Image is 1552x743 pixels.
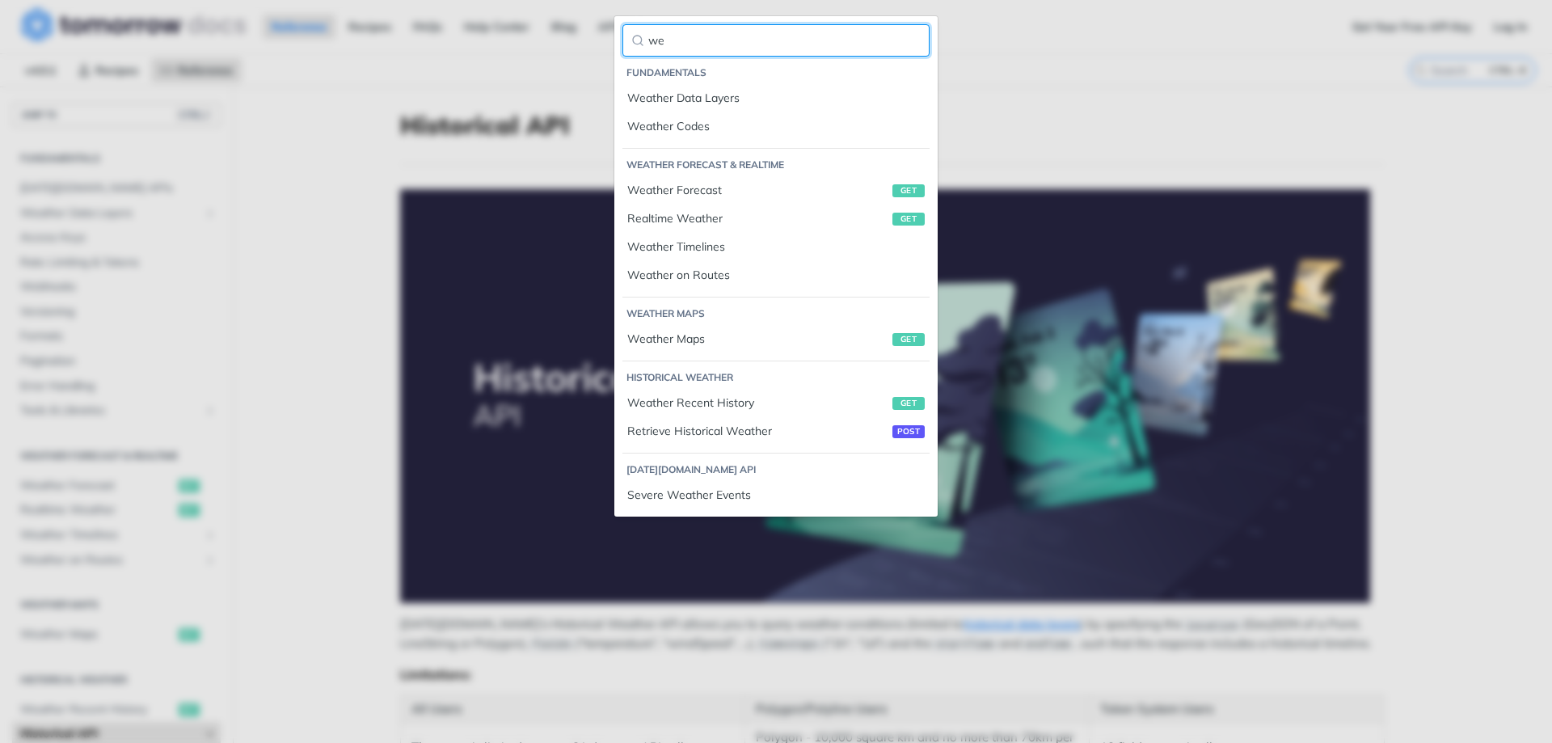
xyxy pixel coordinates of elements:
[622,85,930,112] a: Weather Data Layers
[626,65,930,81] li: Fundamentals
[622,113,930,140] a: Weather Codes
[626,306,930,322] li: Weather Maps
[892,213,925,226] span: get
[627,423,925,440] div: Retrieve Historical Weather
[892,184,925,197] span: get
[614,49,938,517] nav: Reference navigation
[627,267,925,284] div: Weather on Routes
[892,425,925,438] span: post
[622,418,930,445] a: Retrieve Historical Weatherpost
[622,326,930,353] a: Weather Mapsget
[892,333,925,346] span: get
[627,90,925,107] div: Weather Data Layers
[622,262,930,289] a: Weather on Routes
[627,239,925,255] div: Weather Timelines
[892,397,925,410] span: get
[622,482,930,509] a: Severe Weather Events
[622,390,930,416] a: Weather Recent Historyget
[627,331,925,348] div: Weather Maps
[626,462,930,478] li: [DATE][DOMAIN_NAME] API
[622,205,930,232] a: Realtime Weatherget
[627,395,925,412] div: Weather Recent History
[626,157,930,173] li: Weather Forecast & realtime
[627,182,925,199] div: Weather Forecast
[622,234,930,260] a: Weather Timelines
[626,369,930,386] li: Historical Weather
[622,177,930,204] a: Weather Forecastget
[622,24,930,57] input: Filter
[627,210,925,227] div: Realtime Weather
[627,487,925,504] div: Severe Weather Events
[627,118,925,135] div: Weather Codes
